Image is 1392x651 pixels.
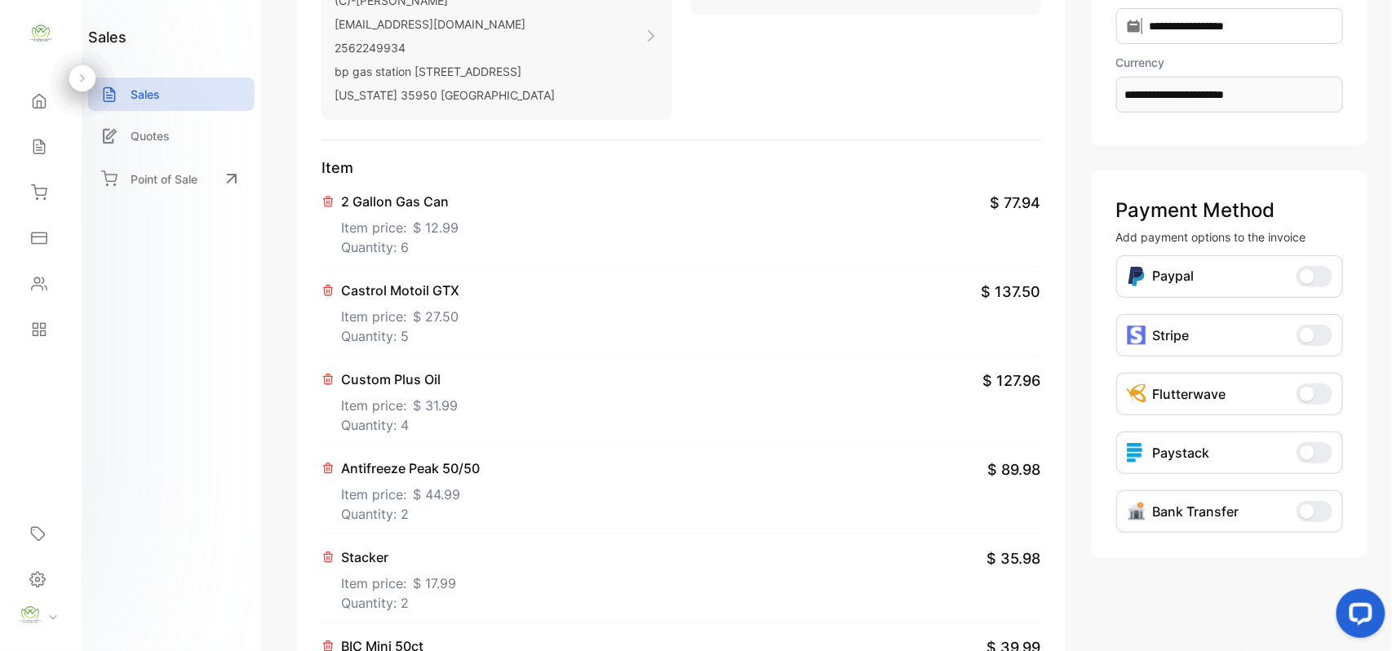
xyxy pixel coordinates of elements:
[1153,384,1226,404] p: Flutterwave
[341,237,459,257] p: Quantity: 6
[413,573,456,593] span: $ 17.99
[413,396,458,415] span: $ 31.99
[1153,266,1195,287] p: Paypal
[335,60,555,83] p: bp gas station [STREET_ADDRESS]
[341,370,458,389] p: Custom Plus Oil
[341,300,459,326] p: Item price:
[341,547,456,567] p: Stacker
[1153,443,1210,463] p: Paystack
[341,326,459,346] p: Quantity: 5
[88,26,126,48] h1: sales
[341,458,480,478] p: Antifreeze Peak 50/50
[1153,325,1190,345] p: Stripe
[341,281,459,300] p: Castrol Motoil GTX
[131,170,197,188] p: Point of Sale
[1127,384,1146,404] img: Icon
[1127,502,1146,521] img: Icon
[981,281,1041,303] span: $ 137.50
[29,21,53,46] img: logo
[18,603,42,627] img: profile
[131,127,170,144] p: Quotes
[341,192,459,211] p: 2 Gallon Gas Can
[413,485,460,504] span: $ 44.99
[88,119,255,153] a: Quotes
[1153,502,1239,521] p: Bank Transfer
[131,86,160,103] p: Sales
[88,77,255,111] a: Sales
[1127,266,1146,287] img: Icon
[1116,54,1343,71] label: Currency
[1116,196,1343,225] p: Payment Method
[335,36,555,60] p: 2562249934
[1127,443,1146,463] img: icon
[982,370,1041,392] span: $ 127.96
[986,547,1041,569] span: $ 35.98
[335,83,555,107] p: [US_STATE] 35950 [GEOGRAPHIC_DATA]
[341,211,459,237] p: Item price:
[341,567,456,593] p: Item price:
[341,389,458,415] p: Item price:
[987,458,1041,480] span: $ 89.98
[413,218,459,237] span: $ 12.99
[341,478,480,504] p: Item price:
[88,161,255,197] a: Point of Sale
[321,157,1041,179] p: Item
[341,504,480,524] p: Quantity: 2
[990,192,1041,214] span: $ 77.94
[341,593,456,613] p: Quantity: 2
[1116,228,1343,246] p: Add payment options to the invoice
[413,307,459,326] span: $ 27.50
[341,415,458,435] p: Quantity: 4
[1323,582,1392,651] iframe: LiveChat chat widget
[1127,325,1146,345] img: icon
[335,12,555,36] p: [EMAIL_ADDRESS][DOMAIN_NAME]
